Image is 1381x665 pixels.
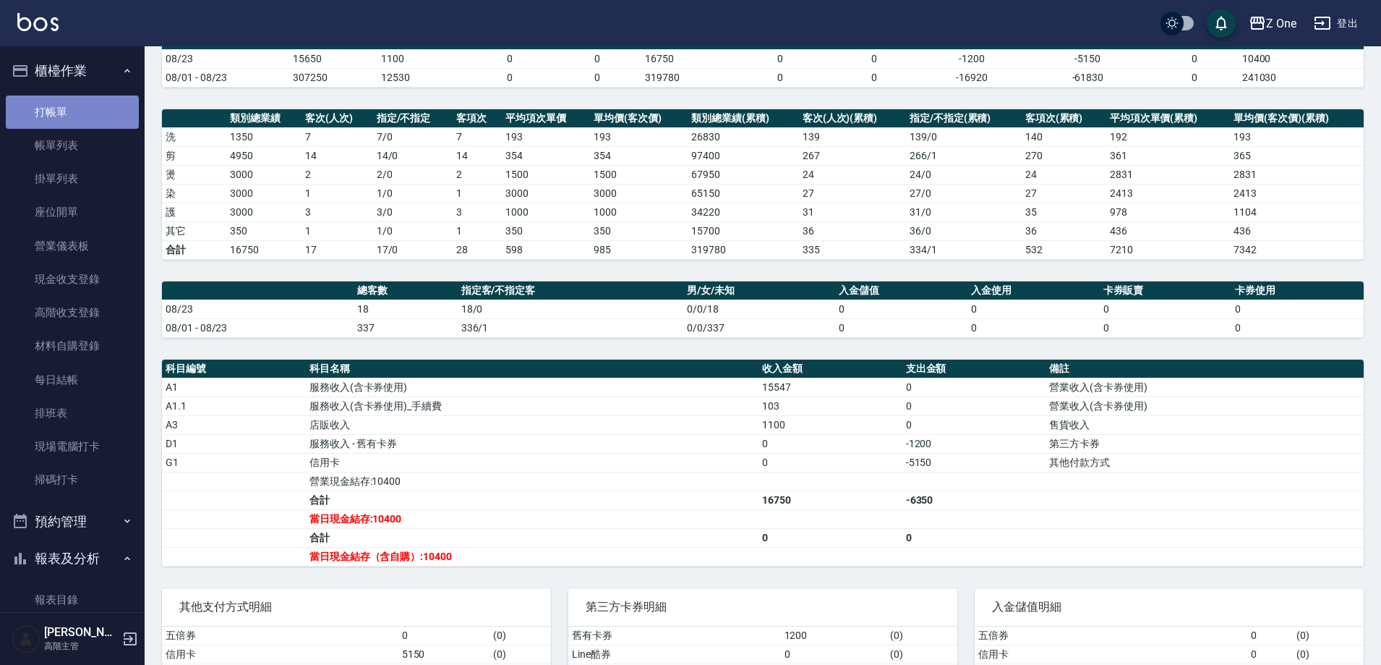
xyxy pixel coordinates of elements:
[6,363,139,397] a: 每日結帳
[373,203,453,221] td: 3 / 0
[590,109,688,128] th: 單均價(客次價)
[373,184,453,203] td: 1 / 0
[6,296,139,329] a: 高階收支登錄
[6,540,139,577] button: 報表及分析
[162,221,226,240] td: 其它
[902,378,1046,397] td: 0
[590,203,688,221] td: 1000
[906,146,1022,165] td: 266 / 1
[758,415,902,434] td: 1100
[975,627,1247,645] td: 五倍券
[590,184,688,203] td: 3000
[1231,318,1364,337] td: 0
[568,627,781,645] td: 舊有卡券
[1230,127,1364,146] td: 193
[502,165,590,184] td: 1500
[162,300,354,318] td: 08/23
[918,49,1025,68] td: -1200
[373,146,453,165] td: 14 / 0
[1239,49,1364,68] td: 10400
[453,240,502,259] td: 28
[586,600,940,614] span: 第三方卡券明細
[1230,165,1364,184] td: 2831
[1025,68,1150,87] td: -61830
[799,146,906,165] td: 267
[162,397,306,415] td: A1.1
[590,127,688,146] td: 193
[1046,415,1364,434] td: 售貨收入
[1239,68,1364,87] td: 241030
[1022,184,1106,203] td: 27
[906,221,1022,240] td: 36 / 0
[306,434,758,453] td: 服務收入 - 舊有卡券
[906,127,1022,146] td: 139 / 0
[502,240,590,259] td: 598
[373,221,453,240] td: 1 / 0
[398,645,490,664] td: 5150
[6,263,139,296] a: 現金收支登錄
[306,491,758,509] td: 合計
[1022,221,1106,240] td: 36
[302,240,373,259] td: 17
[6,162,139,195] a: 掛單列表
[354,281,458,300] th: 總客數
[162,378,306,397] td: A1
[453,146,502,165] td: 14
[1308,10,1364,37] button: 登出
[162,318,354,337] td: 08/01 - 08/23
[1247,627,1293,645] td: 0
[641,68,730,87] td: 319780
[967,318,1100,337] td: 0
[730,49,831,68] td: 0
[306,453,758,472] td: 信用卡
[162,184,226,203] td: 染
[688,184,798,203] td: 65150
[306,397,758,415] td: 服務收入(含卡券使用)_手續費
[6,96,139,129] a: 打帳單
[902,397,1046,415] td: 0
[688,165,798,184] td: 67950
[781,627,887,645] td: 1200
[975,645,1247,664] td: 信用卡
[688,146,798,165] td: 97400
[17,13,59,31] img: Logo
[590,146,688,165] td: 354
[289,49,377,68] td: 15650
[1230,221,1364,240] td: 436
[1046,378,1364,397] td: 營業收入(含卡券使用)
[1230,109,1364,128] th: 單均價(客次價)(累積)
[641,49,730,68] td: 16750
[502,184,590,203] td: 3000
[1046,360,1364,378] th: 備註
[6,583,139,617] a: 報表目錄
[306,360,758,378] th: 科目名稱
[502,221,590,240] td: 350
[302,221,373,240] td: 1
[458,318,684,337] td: 336/1
[226,109,302,128] th: 類別總業績
[458,281,684,300] th: 指定客/不指定客
[302,203,373,221] td: 3
[466,68,554,87] td: 0
[758,397,902,415] td: 103
[799,165,906,184] td: 24
[6,195,139,229] a: 座位開單
[967,300,1100,318] td: 0
[688,221,798,240] td: 15700
[1100,281,1232,300] th: 卡券販賣
[835,281,967,300] th: 入金儲值
[354,300,458,318] td: 18
[902,415,1046,434] td: 0
[1022,203,1106,221] td: 35
[906,203,1022,221] td: 31 / 0
[1230,203,1364,221] td: 1104
[306,472,758,491] td: 營業現金結存:10400
[590,240,688,259] td: 985
[226,165,302,184] td: 3000
[502,127,590,146] td: 193
[306,547,758,566] td: 當日現金結存（含自購）:10400
[553,49,641,68] td: 0
[453,221,502,240] td: 1
[758,528,902,547] td: 0
[553,68,641,87] td: 0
